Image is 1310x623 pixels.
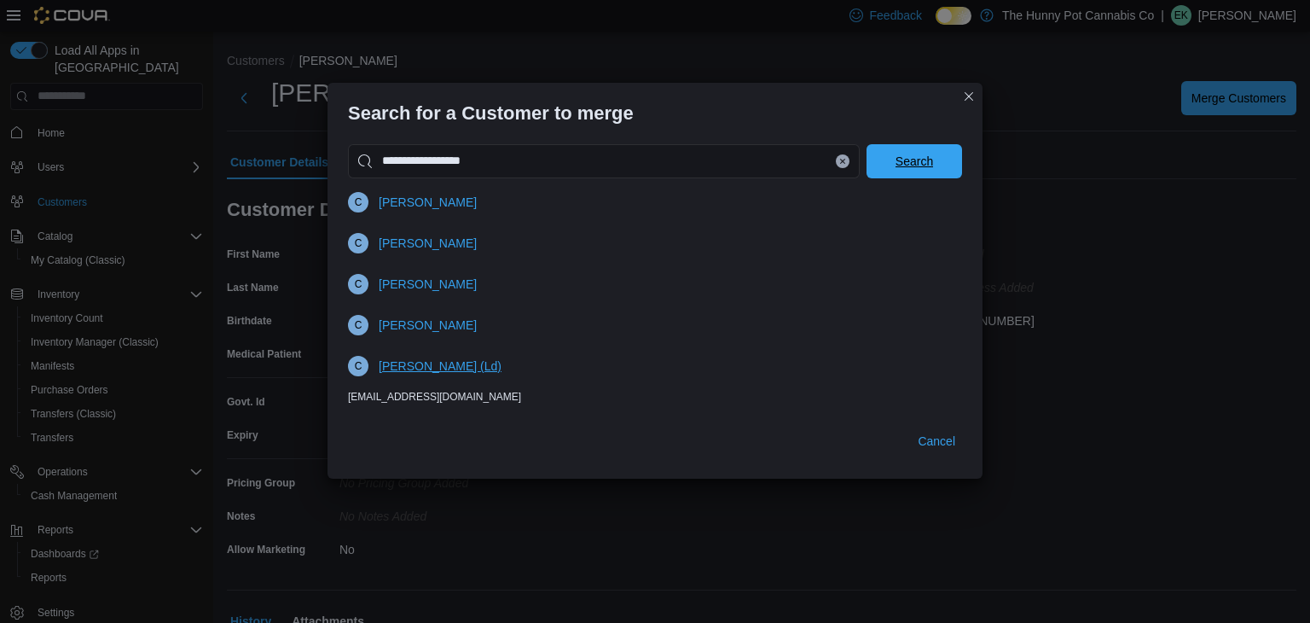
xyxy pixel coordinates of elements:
button: Clear input [836,154,849,168]
span: C [355,274,362,294]
div: Christopher [348,233,368,253]
button: Search [867,144,962,178]
span: C [355,233,362,253]
button: [PERSON_NAME] [372,185,484,219]
span: Cancel [918,433,955,450]
div: Christopher [348,192,368,213]
button: Cancel [911,424,962,458]
button: [PERSON_NAME] [372,267,484,301]
button: [PERSON_NAME] (Ld) [372,349,508,383]
span: [PERSON_NAME] (Ld) [379,358,501,375]
span: [PERSON_NAME] [379,276,477,293]
span: C [355,315,362,335]
span: C [355,356,362,376]
span: [PERSON_NAME] [379,194,477,211]
span: Search [896,153,933,170]
button: Closes this modal window [959,86,979,107]
div: Christopher [348,315,368,335]
h3: Search for a Customer to merge [348,103,634,124]
span: [PERSON_NAME] [379,235,477,252]
div: Christopher [348,356,368,376]
span: [PERSON_NAME] [379,317,477,334]
button: [PERSON_NAME] [372,308,484,342]
div: [EMAIL_ADDRESS][DOMAIN_NAME] [348,390,962,404]
span: C [355,192,362,213]
div: Christopher [348,274,368,294]
button: [PERSON_NAME] [372,226,484,260]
